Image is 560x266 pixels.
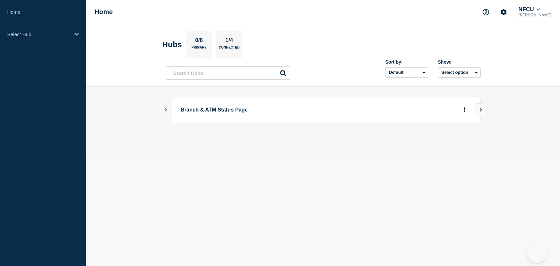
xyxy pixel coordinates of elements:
[94,8,113,16] h1: Home
[166,66,290,80] input: Search Hubs
[497,5,510,19] button: Account settings
[438,59,481,65] div: Show:
[7,31,70,37] p: Select Hub
[164,108,168,113] button: Show Connected Hubs
[517,13,553,17] p: [PERSON_NAME]
[438,67,481,78] button: Select option
[193,37,205,46] p: 0/8
[219,46,239,52] p: Connected
[385,67,428,78] select: Sort by
[479,5,493,19] button: Support
[181,104,362,116] p: Branch & ATM Status Page
[474,103,487,116] button: View
[527,243,547,263] iframe: Help Scout Beacon - Open
[162,40,182,49] h2: Hubs
[460,104,469,116] button: More actions
[385,59,428,65] div: Sort by:
[223,37,236,46] p: 1/4
[192,46,207,52] p: Primary
[517,6,541,13] button: NFCU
